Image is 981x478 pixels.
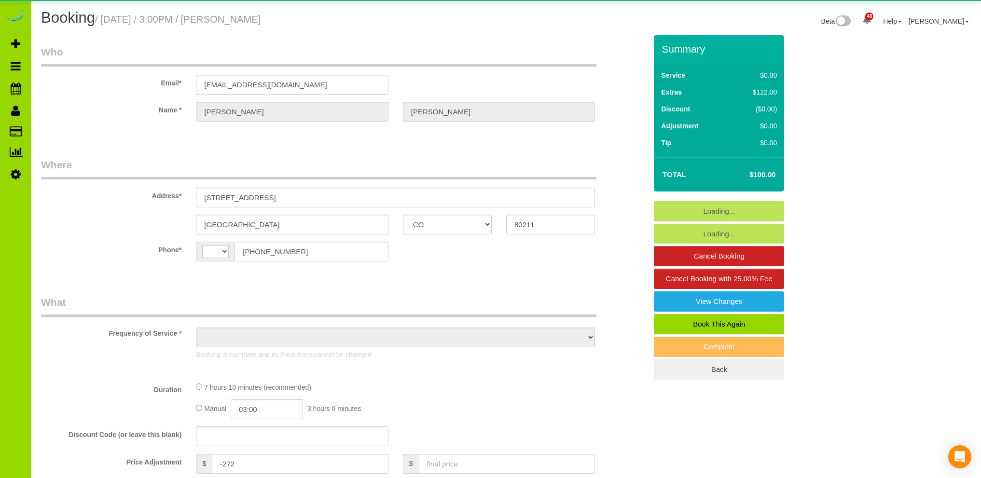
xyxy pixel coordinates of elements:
[654,314,784,334] a: Book This Again
[857,10,876,31] a: 48
[654,246,784,266] a: Cancel Booking
[419,454,595,474] input: final price
[666,274,773,283] span: Cancel Booking with 25.00% Fee
[196,75,388,95] input: Email*
[34,325,189,338] label: Frequency of Service *
[34,426,189,439] label: Discount Code (or leave this blank)
[948,445,971,468] div: Open Intercom Messenger
[732,104,777,114] div: ($0.00)
[41,9,95,26] span: Booking
[403,454,419,474] span: $
[821,17,851,25] a: Beta
[732,138,777,148] div: $0.00
[34,75,189,88] label: Email*
[661,87,682,97] label: Extras
[41,158,596,179] legend: Where
[196,350,595,359] p: Booking is complete and its Frequency cannot be changed
[196,102,388,122] input: First Name*
[403,102,595,122] input: Last Name*
[732,121,777,131] div: $0.00
[41,295,596,317] legend: What
[196,454,212,474] span: $
[506,215,595,234] input: Zip Code*
[732,87,777,97] div: $122.00
[204,383,311,391] span: 7 hours 10 minutes (recommended)
[654,359,784,380] a: Back
[34,242,189,255] label: Phone*
[6,10,25,23] img: Automaid Logo
[654,269,784,289] a: Cancel Booking with 25.00% Fee
[661,70,685,80] label: Service
[883,17,902,25] a: Help
[204,405,226,412] span: Manual
[307,405,361,412] span: 3 hours 0 minutes
[34,382,189,395] label: Duration
[34,102,189,115] label: Name *
[34,188,189,201] label: Address*
[95,14,261,25] small: / [DATE] / 3:00PM / [PERSON_NAME]
[663,170,686,178] strong: Total
[41,45,596,67] legend: Who
[662,43,779,55] h3: Summary
[720,171,775,179] h4: $100.00
[732,70,777,80] div: $0.00
[196,215,388,234] input: City*
[661,138,671,148] label: Tip
[34,454,189,467] label: Price Adjustment
[835,15,851,28] img: New interface
[235,242,388,261] input: Phone*
[654,291,784,312] a: View Changes
[661,104,690,114] label: Discount
[909,17,969,25] a: [PERSON_NAME]
[661,121,698,131] label: Adjustment
[865,13,873,20] span: 48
